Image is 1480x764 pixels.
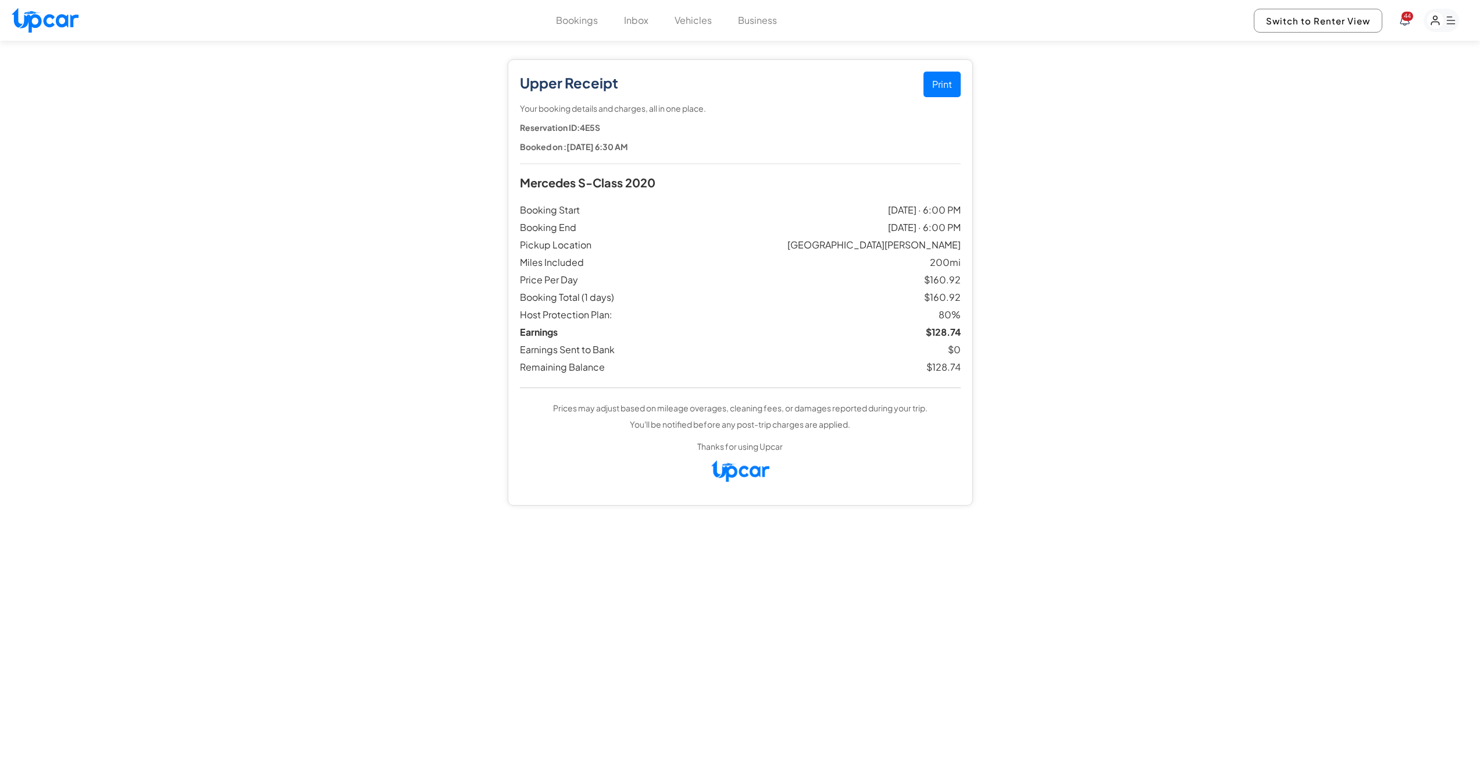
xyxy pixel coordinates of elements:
strong: Booked on : [DATE] 6:30 AM [520,141,628,152]
p: Prices may adjust based on mileage overages, cleaning fees, or damages reported during your trip.... [553,400,928,432]
span: Remaining Balance [520,360,746,374]
p: Thanks for using Upcar [697,438,783,454]
span: $ 160.92 [746,290,961,304]
button: Print [923,72,961,97]
span: [GEOGRAPHIC_DATA][PERSON_NAME] [746,238,961,252]
span: Booking Start [520,203,746,217]
span: $ 128.74 [746,325,961,339]
img: Upcar Logo [12,8,79,33]
span: Miles Included [520,255,746,269]
span: $ 160.92 [746,273,961,287]
p: Your booking details and charges, all in one place. [520,100,961,116]
span: 200 mi [746,255,961,269]
span: [DATE] · 6:00 PM [746,221,961,234]
button: Inbox [624,13,648,27]
span: 80% [746,308,961,322]
span: Pickup Location [520,238,746,252]
button: Vehicles [675,13,712,27]
span: Booking End [520,221,746,234]
button: Switch to Renter View [1254,9,1382,33]
strong: Reservation ID: 4E5S [520,122,600,133]
span: Earnings [520,325,746,339]
h3: Mercedes S-Class 2020 [520,176,961,190]
button: Bookings [556,13,598,27]
span: Host Protection Plan: [520,308,746,322]
span: Price Per Day [520,273,746,287]
span: Booking Total (1 days) [520,290,746,304]
button: Business [738,13,777,27]
span: Earnings Sent to Bank [520,343,746,357]
span: [DATE] · 6:00 PM [746,203,961,217]
h2: Upper Receipt [520,74,961,91]
span: $ 0 [746,343,961,357]
span: You have new notifications [1401,12,1413,21]
span: $ 128.74 [746,360,961,374]
img: Upcar Logo [711,460,769,482]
